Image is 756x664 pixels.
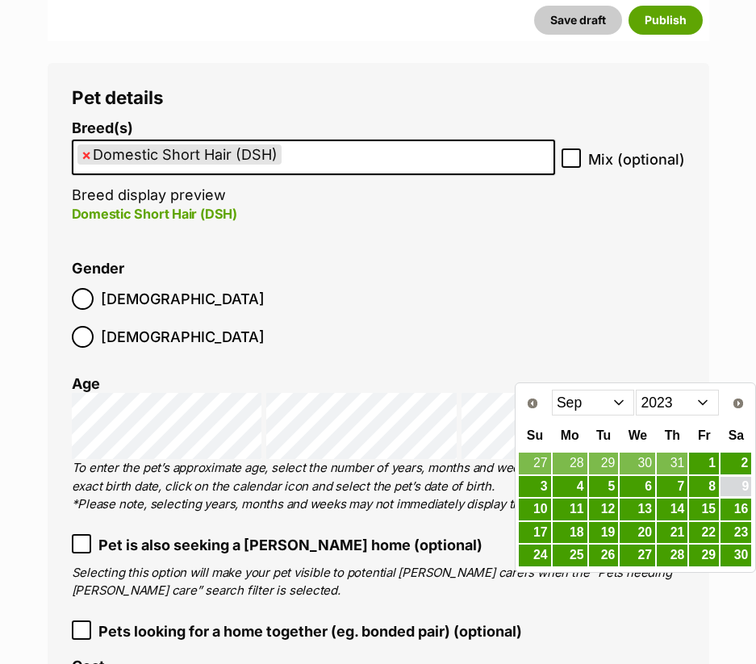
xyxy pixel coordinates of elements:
[588,148,685,170] span: Mix (optional)
[596,428,611,442] span: Tuesday
[665,428,680,442] span: Thursday
[553,522,587,544] a: 18
[620,453,655,474] a: 30
[589,499,619,520] a: 12
[589,545,619,566] a: 26
[657,476,687,498] a: 7
[72,120,555,240] li: Breed display preview
[689,522,719,544] a: 22
[720,477,751,497] a: 9
[629,6,703,35] button: Publish
[526,397,539,410] span: Prev
[620,522,655,544] a: 20
[589,522,619,544] a: 19
[720,522,751,544] a: 23
[81,144,91,165] span: ×
[561,428,579,442] span: Monday
[553,545,587,566] a: 25
[101,326,265,348] span: [DEMOGRAPHIC_DATA]
[620,545,655,566] a: 27
[720,545,751,566] a: 30
[698,428,711,442] span: Friday
[72,261,124,278] label: Gender
[720,499,751,520] a: 16
[689,545,719,566] a: 29
[519,453,550,474] a: 27
[98,620,522,642] span: Pets looking for a home together (eg. bonded pair) (optional)
[657,453,687,474] a: 31
[689,453,719,474] a: 1
[519,522,550,544] a: 17
[72,120,555,137] label: Breed(s)
[77,144,282,165] li: Domestic Short Hair (DSH)
[72,204,555,223] p: Domestic Short Hair (DSH)
[689,499,719,520] a: 15
[729,428,744,442] span: Saturday
[657,499,687,520] a: 14
[527,428,543,442] span: Sunday
[657,545,687,566] a: 28
[72,86,164,108] span: Pet details
[98,534,482,556] span: Pet is also seeking a [PERSON_NAME] home (optional)
[72,375,100,392] label: Age
[589,476,619,498] a: 5
[101,288,265,310] span: [DEMOGRAPHIC_DATA]
[553,453,587,474] a: 28
[520,390,545,416] a: Prev
[519,476,550,498] a: 3
[620,476,655,498] a: 6
[689,476,719,498] a: 8
[589,453,619,474] a: 29
[657,522,687,544] a: 21
[519,499,550,520] a: 10
[72,564,685,600] p: Selecting this option will make your pet visible to potential [PERSON_NAME] carers when the “Pets...
[553,476,587,498] a: 4
[629,428,647,442] span: Wednesday
[519,545,550,566] a: 24
[620,499,655,520] a: 13
[725,390,751,416] a: Next
[732,397,745,410] span: Next
[553,499,587,520] a: 11
[720,453,751,474] a: 2
[72,459,685,514] p: To enter the pet’s approximate age, select the number of years, months and weeks. Or, if you know...
[534,6,622,35] button: Save draft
